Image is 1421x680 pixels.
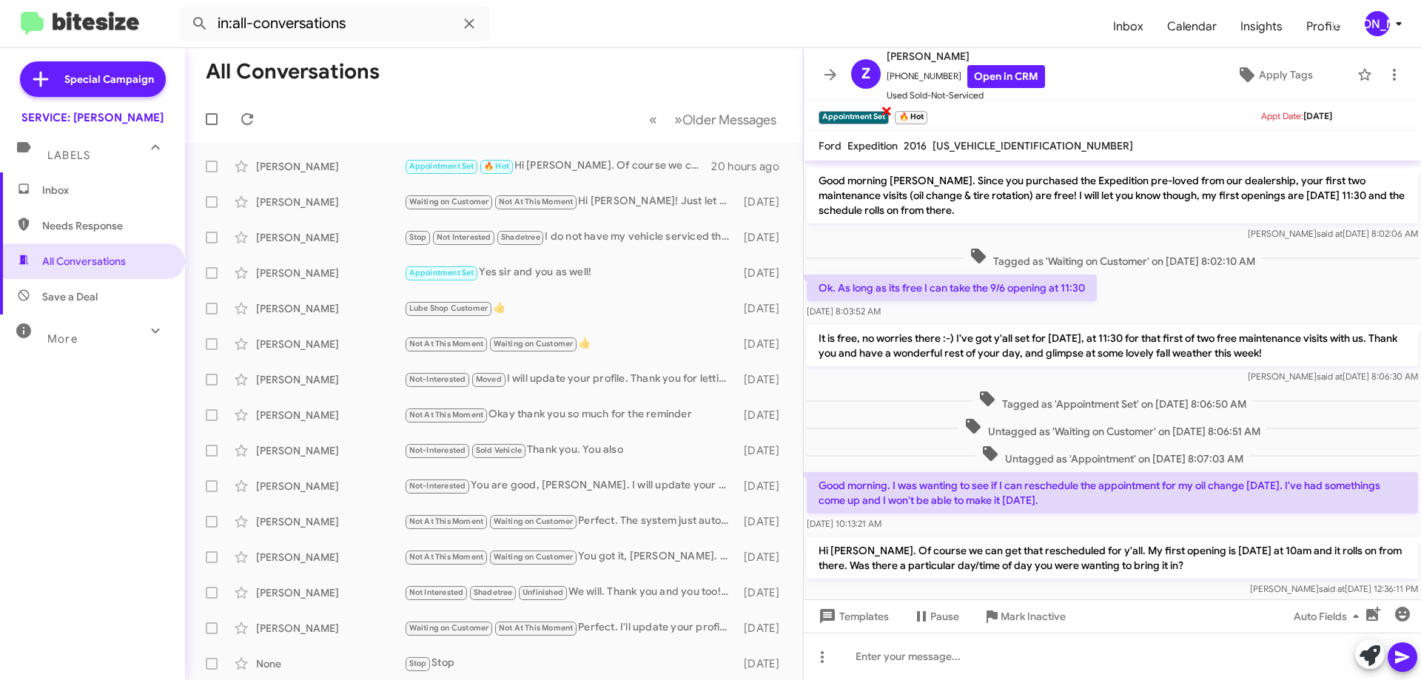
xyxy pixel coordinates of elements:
[409,659,427,668] span: Stop
[256,159,404,174] div: [PERSON_NAME]
[930,603,959,630] span: Pause
[409,303,488,313] span: Lube Shop Customer
[901,603,971,630] button: Pause
[42,289,98,304] span: Save a Deal
[437,232,491,242] span: Not Interested
[409,445,466,455] span: Not-Interested
[736,408,791,423] div: [DATE]
[474,588,513,597] span: Shadetree
[971,603,1078,630] button: Mark Inactive
[409,339,484,349] span: Not At This Moment
[206,60,380,84] h1: All Conversations
[1294,603,1365,630] span: Auto Fields
[1303,110,1332,121] span: [DATE]
[404,655,736,672] div: Stop
[807,537,1418,579] p: Hi [PERSON_NAME]. Of course we can get that rescheduled for y'all. My first opening is [DATE] at ...
[256,443,404,458] div: [PERSON_NAME]
[256,550,404,565] div: [PERSON_NAME]
[1261,110,1303,121] span: Appt Date:
[404,477,736,494] div: You are good, [PERSON_NAME]. I will update your profile with us. Just remember you do have two fr...
[649,110,657,129] span: «
[1352,11,1405,36] button: [PERSON_NAME]
[484,161,509,171] span: 🔥 Hot
[256,479,404,494] div: [PERSON_NAME]
[1282,603,1377,630] button: Auto Fields
[256,337,404,351] div: [PERSON_NAME]
[641,104,785,135] nav: Page navigation example
[665,104,785,135] button: Next
[256,408,404,423] div: [PERSON_NAME]
[807,518,881,529] span: [DATE] 10:13:21 AM
[476,445,522,455] span: Sold Vehicle
[404,442,736,459] div: Thank you. You also
[256,195,404,209] div: [PERSON_NAME]
[1317,228,1343,239] span: said at
[1317,371,1343,382] span: said at
[21,110,164,125] div: SERVICE: [PERSON_NAME]
[409,268,474,277] span: Appointment Set
[256,656,404,671] div: None
[409,232,427,242] span: Stop
[256,621,404,636] div: [PERSON_NAME]
[499,197,574,206] span: Not At This Moment
[42,218,168,233] span: Needs Response
[404,264,736,281] div: Yes sir and you as well!
[476,374,502,384] span: Moved
[1229,5,1294,48] span: Insights
[964,247,1261,269] span: Tagged as 'Waiting on Customer' on [DATE] 8:02:10 AM
[807,167,1418,223] p: Good morning [PERSON_NAME]. Since you purchased the Expedition pre-loved from our dealership, you...
[807,325,1418,366] p: It is free, no worries there :-) I've got y'all set for [DATE], at 11:30 for that first of two fr...
[736,337,791,351] div: [DATE]
[807,472,1418,514] p: Good morning. I was wanting to see if I can reschedule the appointment for my oil change [DATE]. ...
[409,588,464,597] span: Not Interested
[887,47,1045,65] span: [PERSON_NAME]
[847,139,898,152] span: Expedition
[1155,5,1229,48] a: Calendar
[975,445,1249,466] span: Untagged as 'Appointment' on [DATE] 8:07:03 AM
[711,159,791,174] div: 20 hours ago
[736,585,791,600] div: [DATE]
[958,417,1266,439] span: Untagged as 'Waiting on Customer' on [DATE] 8:06:51 AM
[499,623,574,633] span: Not At This Moment
[1294,5,1352,48] a: Profile
[501,232,540,242] span: Shadetree
[1319,583,1345,594] span: said at
[1248,228,1418,239] span: [PERSON_NAME] [DATE] 8:02:06 AM
[409,410,484,420] span: Not At This Moment
[256,266,404,280] div: [PERSON_NAME]
[42,183,168,198] span: Inbox
[409,161,474,171] span: Appointment Set
[972,390,1252,411] span: Tagged as 'Appointment Set' on [DATE] 8:06:50 AM
[819,139,841,152] span: Ford
[256,230,404,245] div: [PERSON_NAME]
[682,112,776,128] span: Older Messages
[640,104,666,135] button: Previous
[494,339,574,349] span: Waiting on Customer
[409,197,489,206] span: Waiting on Customer
[967,65,1045,88] a: Open in CRM
[736,230,791,245] div: [DATE]
[861,62,870,86] span: Z
[736,443,791,458] div: [DATE]
[64,72,154,87] span: Special Campaign
[881,101,893,119] span: ×
[887,88,1045,103] span: Used Sold-Not-Serviced
[256,372,404,387] div: [PERSON_NAME]
[1365,11,1390,36] div: [PERSON_NAME]
[933,139,1133,152] span: [US_VEHICLE_IDENTIFICATION_NUMBER]
[736,514,791,529] div: [DATE]
[404,371,736,388] div: I will update your profile. Thank you for letting us know, [PERSON_NAME]. Have a wonderful rest o...
[819,111,889,124] small: Appointment Set
[904,139,927,152] span: 2016
[404,193,736,210] div: Hi [PERSON_NAME]! Just let us know when you are ready and we will get you scheduled. We've been s...
[179,6,490,41] input: Search
[256,301,404,316] div: [PERSON_NAME]
[804,603,901,630] button: Templates
[736,656,791,671] div: [DATE]
[404,513,736,530] div: Perfect. The system just auto-recognized your last visit with us. No worries at all. Just keeping...
[409,623,489,633] span: Waiting on Customer
[409,481,466,491] span: Not-Interested
[736,195,791,209] div: [DATE]
[736,372,791,387] div: [DATE]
